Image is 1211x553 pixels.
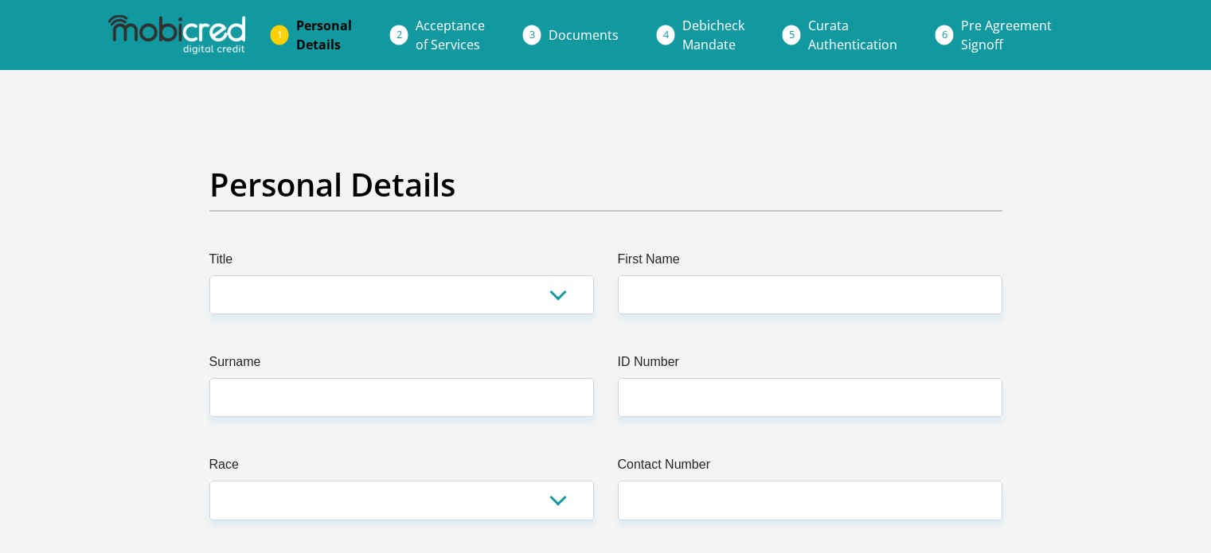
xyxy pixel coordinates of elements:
a: PersonalDetails [283,10,365,60]
label: Surname [209,352,594,378]
span: Debicheck Mandate [682,17,744,53]
span: Acceptance of Services [416,17,485,53]
input: Surname [209,378,594,417]
label: ID Number [618,352,1002,378]
img: mobicred logo [108,15,245,55]
a: Pre AgreementSignoff [948,10,1065,60]
input: First Name [618,275,1002,314]
input: Contact Number [618,481,1002,520]
input: ID Number [618,378,1002,417]
a: DebicheckMandate [670,10,757,60]
span: Curata Authentication [808,17,897,53]
a: CurataAuthentication [795,10,910,60]
a: Documents [536,19,631,51]
span: Personal Details [296,17,352,53]
label: Title [209,250,594,275]
h2: Personal Details [209,166,1002,204]
a: Acceptanceof Services [403,10,498,60]
label: Contact Number [618,455,1002,481]
span: Pre Agreement Signoff [961,17,1052,53]
label: First Name [618,250,1002,275]
label: Race [209,455,594,481]
span: Documents [549,26,619,44]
